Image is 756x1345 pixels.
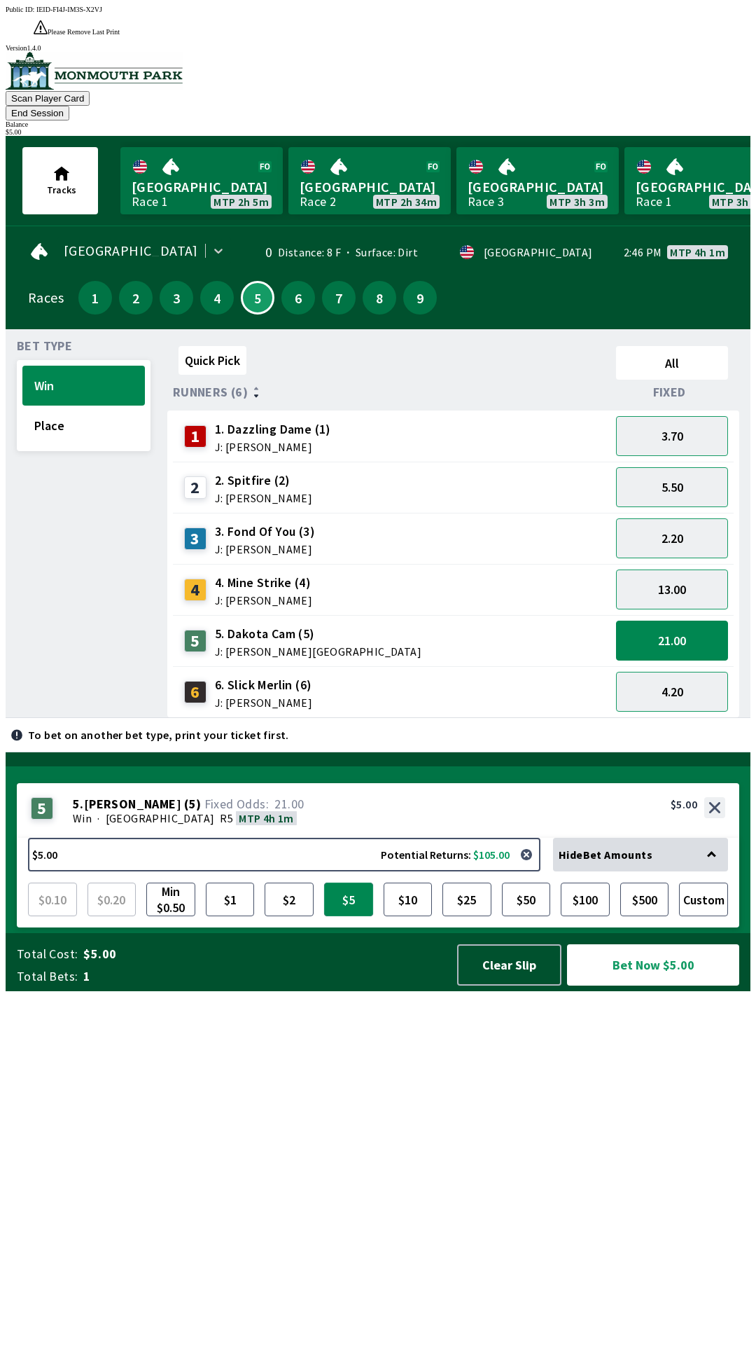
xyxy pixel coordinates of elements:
span: 5. Dakota Cam (5) [215,625,421,643]
div: $5.00 [671,797,697,811]
span: Total Cost: [17,946,78,963]
span: 1 [82,293,108,303]
span: MTP 2h 34m [376,196,437,207]
div: 6 [184,681,206,703]
button: 21.00 [616,621,728,661]
span: 1 [83,968,444,985]
button: Min $0.50 [146,883,195,916]
a: [GEOGRAPHIC_DATA]Race 3MTP 3h 3m [456,147,619,214]
span: [GEOGRAPHIC_DATA] [64,245,198,256]
span: 4.20 [661,684,683,700]
button: 8 [363,281,396,315]
div: Race 1 [636,196,672,207]
span: $500 [624,886,666,913]
span: $5.00 [83,946,444,963]
span: ( 5 ) [184,797,201,811]
p: To bet on another bet type, print your ticket first. [28,729,289,740]
span: 7 [325,293,352,303]
span: MTP 4h 1m [670,247,725,258]
span: J: [PERSON_NAME] [215,492,312,504]
div: Balance [6,120,750,128]
span: 2.20 [661,530,683,546]
span: Bet Type [17,340,72,352]
button: $1 [206,883,255,916]
span: Total Bets: [17,968,78,985]
div: Runners (6) [173,385,610,399]
div: 1 [184,425,206,448]
span: [GEOGRAPHIC_DATA] [300,178,440,196]
span: 3. Fond Of You (3) [215,523,315,541]
span: 4. Mine Strike (4) [215,574,312,592]
button: Scan Player Card [6,91,90,106]
span: Distance: 8 F [278,245,341,259]
button: 4 [200,281,234,315]
span: 3.70 [661,428,683,444]
div: Race 2 [300,196,336,207]
div: $ 5.00 [6,128,750,136]
button: 2 [119,281,153,315]
div: 5 [184,630,206,652]
button: End Session [6,106,69,120]
span: [GEOGRAPHIC_DATA] [132,178,272,196]
span: [GEOGRAPHIC_DATA] [106,811,215,825]
span: Please Remove Last Print [48,28,120,36]
span: Place [34,418,133,434]
button: $25 [442,883,491,916]
span: 13.00 [658,581,686,598]
span: $2 [268,886,310,913]
span: Quick Pick [185,352,240,368]
span: $1 [209,886,251,913]
button: 5.50 [616,467,728,507]
span: Clear Slip [470,957,549,973]
span: Custom [682,886,724,913]
span: 6 [285,293,311,303]
div: 4 [184,579,206,601]
div: Races [28,292,64,303]
div: 0 [248,247,272,258]
span: J: [PERSON_NAME][GEOGRAPHIC_DATA] [215,646,421,657]
button: Quick Pick [178,346,246,375]
span: 6. Slick Merlin (6) [215,676,312,694]
button: $100 [561,883,610,916]
span: 2. Spitfire (2) [215,471,312,490]
span: J: [PERSON_NAME] [215,441,331,453]
button: 4.20 [616,672,728,712]
button: $5 [324,883,373,916]
button: Win [22,366,145,406]
span: [GEOGRAPHIC_DATA] [468,178,608,196]
button: $10 [384,883,433,916]
div: 3 [184,527,206,550]
button: All [616,346,728,380]
span: 21.00 [274,796,304,812]
button: 6 [281,281,315,315]
span: 1. Dazzling Dame (1) [215,420,331,439]
img: venue logo [6,52,183,90]
span: IEID-FI4J-IM3S-X2VJ [36,6,102,13]
span: 3 [163,293,190,303]
button: 2.20 [616,518,728,558]
button: $2 [265,883,314,916]
span: 9 [407,293,433,303]
button: Place [22,406,145,446]
button: Clear Slip [457,944,561,986]
span: Runners (6) [173,387,248,398]
div: Version 1.4.0 [6,44,750,52]
div: Fixed [610,385,734,399]
span: Min $0.50 [150,886,192,913]
span: 4 [204,293,230,303]
button: Tracks [22,147,98,214]
span: · [97,811,99,825]
div: Public ID: [6,6,750,13]
span: MTP 4h 1m [239,811,294,825]
a: [GEOGRAPHIC_DATA]Race 2MTP 2h 34m [288,147,451,214]
span: 8 [366,293,393,303]
span: 5 . [73,797,84,811]
div: 2 [184,476,206,499]
button: $500 [620,883,669,916]
button: $50 [502,883,551,916]
button: Bet Now $5.00 [567,944,739,986]
span: 21.00 [658,633,686,649]
span: $10 [387,886,429,913]
button: 1 [78,281,112,315]
button: 3.70 [616,416,728,456]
